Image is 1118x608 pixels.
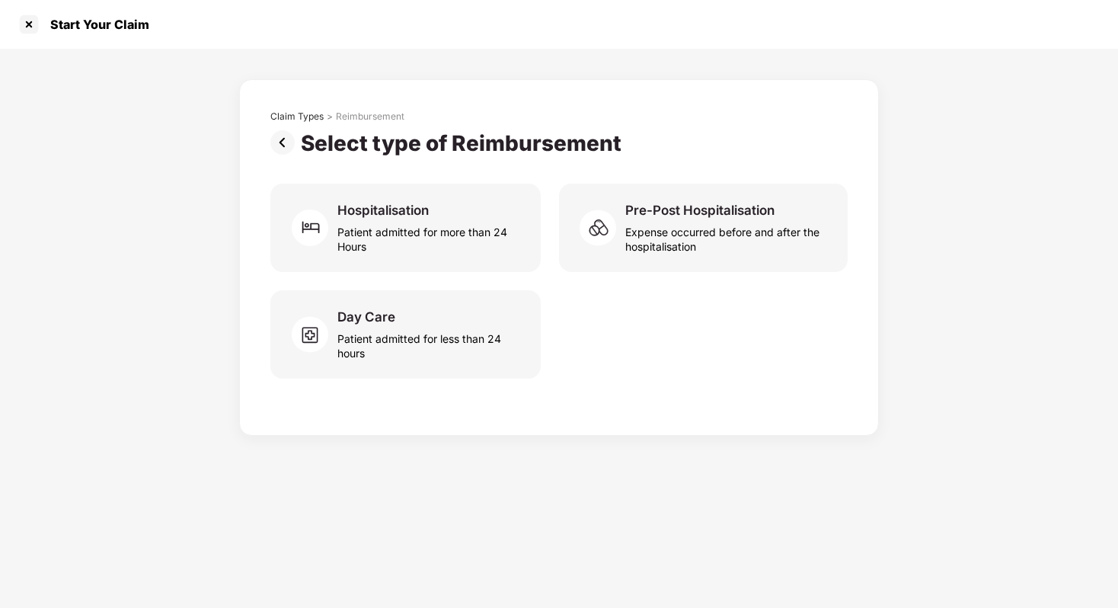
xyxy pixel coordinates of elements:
img: svg+xml;base64,PHN2ZyB4bWxucz0iaHR0cDovL3d3dy53My5vcmcvMjAwMC9zdmciIHdpZHRoPSI2MCIgaGVpZ2h0PSI1OC... [580,205,625,251]
div: Expense occurred before and after the hospitalisation [625,219,829,254]
div: Hospitalisation [337,202,429,219]
div: Day Care [337,309,395,325]
img: svg+xml;base64,PHN2ZyB4bWxucz0iaHR0cDovL3d3dy53My5vcmcvMjAwMC9zdmciIHdpZHRoPSI2MCIgaGVpZ2h0PSI1OC... [292,312,337,357]
div: Pre-Post Hospitalisation [625,202,775,219]
div: Select type of Reimbursement [301,130,628,156]
div: Reimbursement [336,110,404,123]
div: Patient admitted for more than 24 Hours [337,219,522,254]
div: > [327,110,333,123]
div: Patient admitted for less than 24 hours [337,325,522,360]
div: Claim Types [270,110,324,123]
img: svg+xml;base64,PHN2ZyBpZD0iUHJldi0zMngzMiIgeG1sbnM9Imh0dHA6Ly93d3cudzMub3JnLzIwMDAvc3ZnIiB3aWR0aD... [270,130,301,155]
div: Start Your Claim [41,17,149,32]
img: svg+xml;base64,PHN2ZyB4bWxucz0iaHR0cDovL3d3dy53My5vcmcvMjAwMC9zdmciIHdpZHRoPSI2MCIgaGVpZ2h0PSI2MC... [292,205,337,251]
